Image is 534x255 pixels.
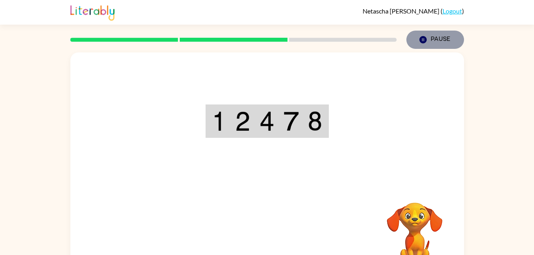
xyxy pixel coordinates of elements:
[363,7,464,15] div: ( )
[259,111,274,131] img: 4
[70,3,115,21] img: Literably
[308,111,322,131] img: 8
[212,111,226,131] img: 1
[443,7,462,15] a: Logout
[363,7,441,15] span: Netascha [PERSON_NAME]
[406,31,464,49] button: Pause
[235,111,250,131] img: 2
[284,111,299,131] img: 7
